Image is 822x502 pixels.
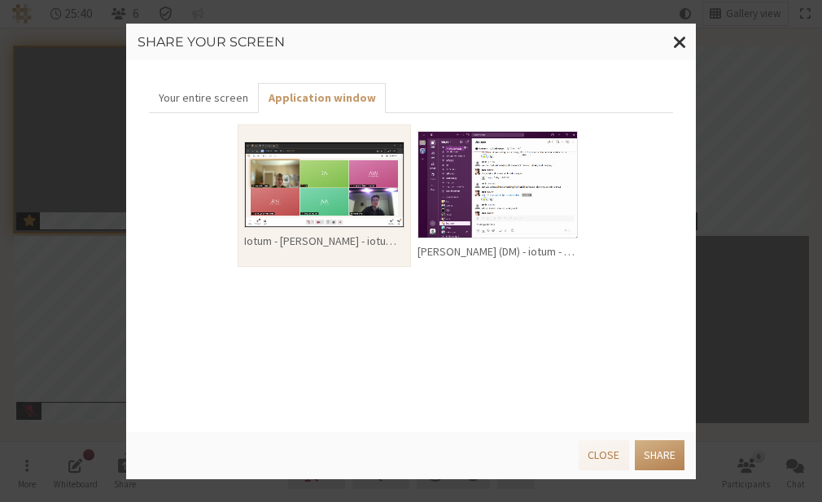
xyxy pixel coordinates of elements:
h3: Share your screen [138,35,684,50]
button: Close [579,440,628,470]
button: Application window [258,83,385,113]
button: Your entire screen [149,83,258,113]
div: Iotum - [PERSON_NAME] - iotum's Meeting - Google Chrome [244,233,404,250]
div: [PERSON_NAME] (DM) - iotum - Slack [418,243,578,260]
img: wfG3X75XPTWUAAAAABJRU5ErkJggg== [418,131,578,238]
img: zBH+zfB1mhFXq66ayzzpqYmDjuuON27959zjnnqGocx+eee+6DDz44NTU1MzPTvFu4bds2ANi8efNdd9119tlnt6x2xYF7hVb... [244,142,404,228]
button: Close modal [664,24,696,61]
button: Share [635,440,684,470]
